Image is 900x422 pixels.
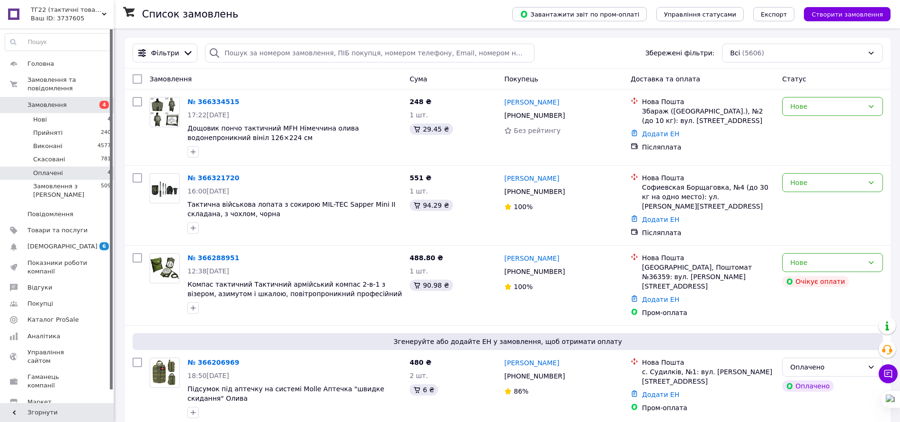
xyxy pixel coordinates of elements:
[187,359,239,366] a: № 366206969
[811,11,883,18] span: Створити замовлення
[27,398,52,406] span: Маркет
[98,142,111,150] span: 4577
[27,60,54,68] span: Головна
[107,169,111,177] span: 4
[742,49,764,57] span: (5606)
[136,337,879,346] span: Згенеруйте або додайте ЕН у замовлення, щоб отримати оплату
[804,7,891,21] button: Створити замовлення
[151,48,179,58] span: Фільтри
[27,76,114,93] span: Замовлення та повідомлення
[150,173,180,203] a: Фото товару
[410,187,428,195] span: 1 шт.
[504,254,559,263] a: [PERSON_NAME]
[730,48,740,58] span: Всі
[27,101,67,109] span: Замовлення
[642,97,775,106] div: Нова Пошта
[761,11,787,18] span: Експорт
[504,358,559,368] a: [PERSON_NAME]
[101,182,111,199] span: 509
[150,97,179,127] img: Фото товару
[33,155,65,164] span: Скасовані
[142,9,238,20] h1: Список замовлень
[150,75,192,83] span: Замовлення
[504,112,565,119] span: [PHONE_NUMBER]
[782,276,849,287] div: Очікує оплати
[512,7,647,21] button: Завантажити звіт по пром-оплаті
[33,115,47,124] span: Нові
[27,332,60,341] span: Аналітика
[150,253,180,283] a: Фото товару
[790,257,864,268] div: Нове
[642,173,775,183] div: Нова Пошта
[187,267,229,275] span: 12:38[DATE]
[642,358,775,367] div: Нова Пошта
[187,254,239,262] a: № 366288951
[187,111,229,119] span: 17:22[DATE]
[27,348,88,365] span: Управління сайтом
[642,308,775,317] div: Пром-оплата
[410,75,427,83] span: Cума
[410,200,453,211] div: 94.29 ₴
[520,10,639,18] span: Завантажити звіт по пром-оплаті
[151,358,178,387] img: Фото товару
[27,226,88,235] span: Товари та послуги
[514,387,528,395] span: 86%
[753,7,795,21] button: Експорт
[790,177,864,188] div: Нове
[187,385,384,402] a: Підсумок під аптечку на системі Molle Аптечка "швидке скидання" Олива
[790,362,864,372] div: Оплачено
[504,97,559,107] a: [PERSON_NAME]
[642,228,775,237] div: Післяплата
[150,257,179,279] img: Фото товару
[33,142,62,150] span: Виконані
[631,75,700,83] span: Доставка та оплата
[101,155,111,164] span: 781
[794,10,891,18] a: Створити замовлення
[5,34,111,51] input: Пошук
[27,242,98,251] span: [DEMOGRAPHIC_DATA]
[187,124,359,141] span: Дощовик пончо тактичний MFH Німеччина олива водонепроникний вініл 126×224 см
[642,403,775,413] div: Пром-оплата
[504,75,538,83] span: Покупець
[205,44,535,62] input: Пошук за номером замовлення, ПІБ покупця, номером телефону, Email, номером накладної
[99,242,109,250] span: 6
[33,182,101,199] span: Замовлення з [PERSON_NAME]
[642,263,775,291] div: [GEOGRAPHIC_DATA], Поштомат №36359: вул. [PERSON_NAME][STREET_ADDRESS]
[642,183,775,211] div: Софиевская Борщаговка, №4 (до 30 кг на одно место): ул. [PERSON_NAME][STREET_ADDRESS]
[504,188,565,195] span: [PHONE_NUMBER]
[187,174,239,182] a: № 366321720
[27,283,52,292] span: Відгуки
[642,367,775,386] div: с. Судилків, №1: вул. [PERSON_NAME][STREET_ADDRESS]
[27,299,53,308] span: Покупці
[410,254,443,262] span: 488.80 ₴
[187,372,229,379] span: 18:50[DATE]
[504,372,565,380] span: [PHONE_NUMBER]
[99,101,109,109] span: 4
[150,179,179,198] img: Фото товару
[782,75,806,83] span: Статус
[642,142,775,152] div: Післяплата
[27,373,88,390] span: Гаманець компанії
[410,359,431,366] span: 480 ₴
[410,174,431,182] span: 551 ₴
[410,111,428,119] span: 1 шт.
[107,115,111,124] span: 4
[645,48,714,58] span: Збережені фільтри:
[782,380,833,392] div: Оплачено
[656,7,744,21] button: Управління статусами
[879,364,898,383] button: Чат з покупцем
[514,127,561,134] span: Без рейтингу
[514,203,533,211] span: 100%
[410,384,438,396] div: 6 ₴
[642,106,775,125] div: Збараж ([GEOGRAPHIC_DATA].), №2 (до 10 кг): вул. [STREET_ADDRESS]
[187,281,402,298] a: Компас тактичний Тактичний армійський компас 2-в-1 з візером, азимутом і шкалою, повітропроникний...
[504,268,565,275] span: [PHONE_NUMBER]
[187,98,239,105] a: № 366334515
[642,391,679,398] a: Додати ЕН
[27,259,88,276] span: Показники роботи компанії
[33,169,63,177] span: Оплачені
[790,101,864,112] div: Нове
[31,14,114,23] div: Ваш ID: 3737605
